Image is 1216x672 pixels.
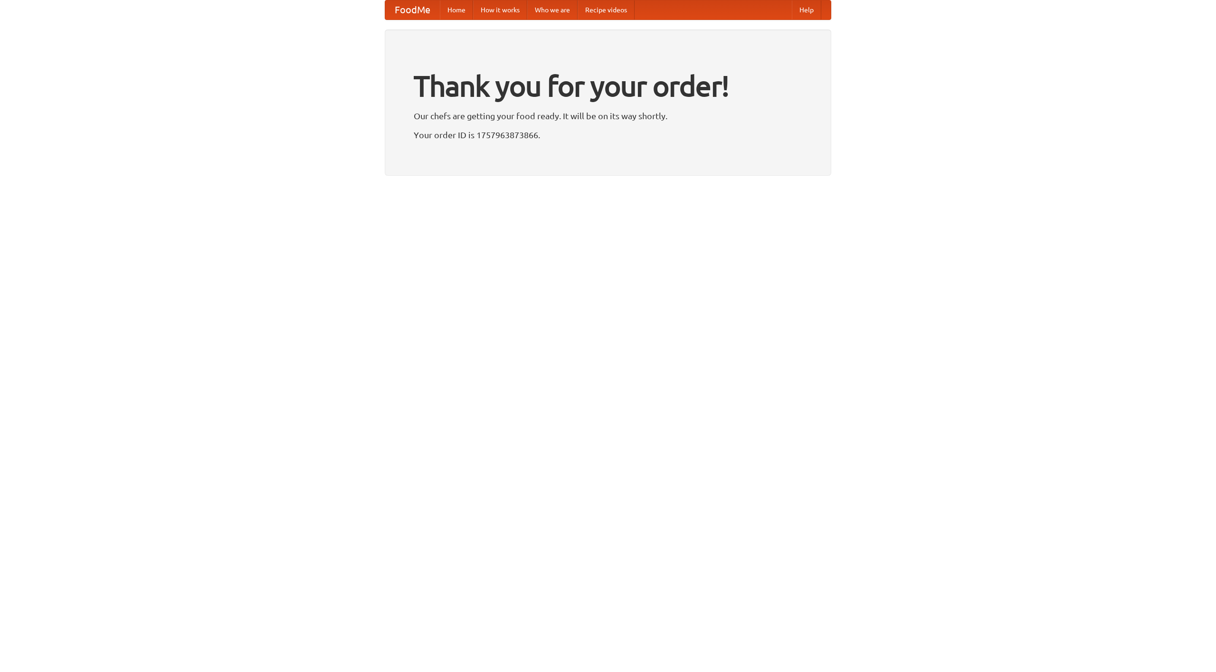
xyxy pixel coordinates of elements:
a: How it works [473,0,527,19]
a: Help [792,0,821,19]
a: Home [440,0,473,19]
a: Who we are [527,0,578,19]
a: FoodMe [385,0,440,19]
h1: Thank you for your order! [414,63,802,109]
p: Our chefs are getting your food ready. It will be on its way shortly. [414,109,802,123]
p: Your order ID is 1757963873866. [414,128,802,142]
a: Recipe videos [578,0,635,19]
